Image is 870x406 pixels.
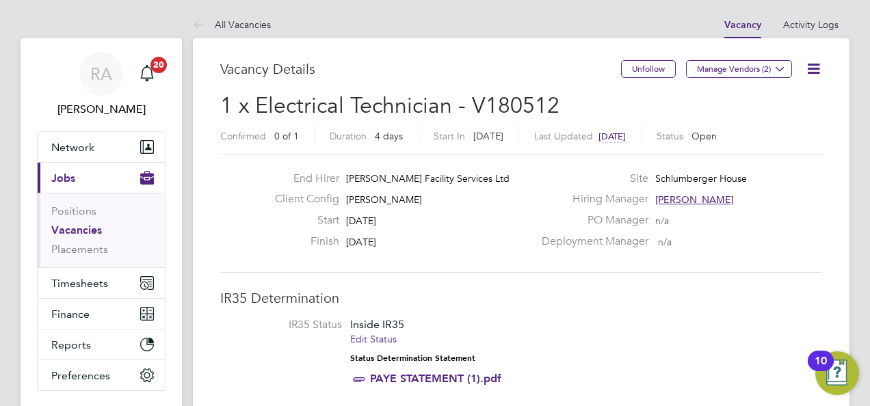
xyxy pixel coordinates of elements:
a: Activity Logs [783,18,839,31]
span: 20 [150,57,167,73]
span: [DATE] [473,130,503,142]
label: Deployment Manager [533,234,648,249]
label: Duration [330,130,367,142]
a: Vacancy [724,19,761,31]
span: Network [51,141,94,154]
label: Finish [264,234,339,249]
h3: IR35 Determination [220,289,822,307]
label: Client Config [264,192,339,206]
a: RA[PERSON_NAME] [37,52,166,118]
a: All Vacancies [193,18,271,31]
button: Network [38,132,165,162]
span: RA [90,65,112,83]
div: Jobs [38,193,165,267]
span: n/a [658,236,672,248]
button: Reports [38,329,165,360]
span: [PERSON_NAME] [655,193,734,206]
a: Positions [51,204,96,217]
label: Start [264,213,339,228]
span: [DATE] [346,236,376,248]
button: Open Resource Center, 10 new notifications [815,351,859,395]
a: 20 [133,52,161,96]
span: Inside IR35 [350,318,404,331]
label: Start In [434,130,465,142]
span: [DATE] [598,131,626,142]
span: 1 x Electrical Technician - V180512 [220,92,559,119]
div: 10 [815,361,827,379]
label: IR35 Status [234,318,342,332]
label: Confirmed [220,130,266,142]
h3: Vacancy Details [220,60,621,78]
span: Ryan Ambler [37,101,166,118]
span: Jobs [51,172,75,185]
a: Vacancies [51,224,102,236]
button: Timesheets [38,268,165,298]
button: Unfollow [621,60,676,78]
span: [PERSON_NAME] Facility Services Ltd [346,172,510,185]
button: Jobs [38,163,165,193]
a: Edit Status [350,333,397,345]
label: Status [657,130,683,142]
span: Open [691,130,717,142]
span: 4 days [375,130,403,142]
strong: Status Determination Statement [350,353,475,363]
span: [DATE] [346,215,376,227]
span: n/a [655,215,669,227]
a: Placements [51,243,108,256]
span: Schlumberger House [655,172,747,185]
span: 0 of 1 [274,130,299,142]
label: Last Updated [534,130,593,142]
label: Hiring Manager [533,192,648,206]
label: PO Manager [533,213,648,228]
label: End Hirer [264,172,339,186]
span: Finance [51,308,90,321]
label: Site [533,172,648,186]
span: Timesheets [51,277,108,290]
span: [PERSON_NAME] [346,193,422,206]
a: PAYE STATEMENT (1).pdf [370,372,501,385]
button: Finance [38,299,165,329]
button: Preferences [38,360,165,390]
span: Preferences [51,369,110,382]
span: Reports [51,338,91,351]
button: Manage Vendors (2) [686,60,792,78]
